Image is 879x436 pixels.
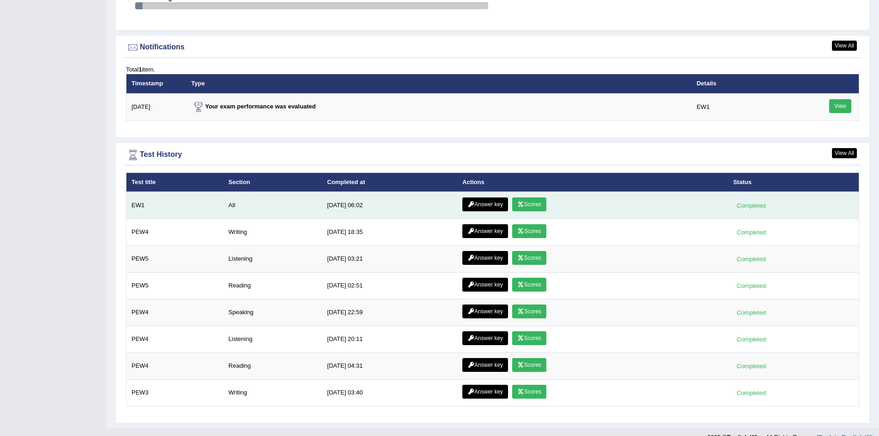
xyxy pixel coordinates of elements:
a: Scores [512,224,546,238]
th: Status [728,173,859,192]
th: Section [223,173,322,192]
div: Completed [733,334,769,344]
td: [DATE] 04:31 [322,353,457,380]
a: Answer key [462,197,508,211]
div: Completed [733,281,769,291]
td: Speaking [223,299,322,326]
td: EW1 [126,192,224,219]
td: PEW4 [126,219,224,246]
td: [DATE] 20:11 [322,326,457,353]
div: Completed [733,254,769,264]
a: Scores [512,251,546,265]
a: Answer key [462,331,508,345]
b: 1 [138,66,142,73]
td: Listening [223,246,322,273]
strong: Your exam performance was evaluated [191,103,316,110]
td: PEW4 [126,299,224,326]
div: Test History [126,148,859,162]
td: EW1 [692,94,804,121]
div: Completed [733,308,769,317]
a: Answer key [462,385,508,399]
td: [DATE] 03:40 [322,380,457,406]
th: Completed at [322,173,457,192]
td: PEW4 [126,326,224,353]
th: Timestamp [126,74,186,93]
div: Completed [733,361,769,371]
a: Scores [512,331,546,345]
td: PEW3 [126,380,224,406]
div: Total item. [126,65,859,74]
td: [DATE] 03:21 [322,246,457,273]
a: Scores [512,305,546,318]
div: Notifications [126,41,859,54]
td: Reading [223,273,322,299]
a: Answer key [462,305,508,318]
a: View [829,99,851,113]
td: PEW5 [126,273,224,299]
td: [DATE] 06:02 [322,192,457,219]
td: [DATE] 02:51 [322,273,457,299]
td: All [223,192,322,219]
td: Writing [223,380,322,406]
th: Actions [457,173,728,192]
a: Answer key [462,251,508,265]
td: [DATE] [126,94,186,121]
a: View All [832,148,857,158]
a: Scores [512,278,546,292]
a: Scores [512,358,546,372]
a: Scores [512,197,546,211]
a: Answer key [462,358,508,372]
th: Details [692,74,804,93]
td: Listening [223,326,322,353]
a: Answer key [462,278,508,292]
th: Type [186,74,692,93]
a: Scores [512,385,546,399]
div: Completed [733,201,769,210]
th: Test title [126,173,224,192]
td: [DATE] 18:35 [322,219,457,246]
td: PEW5 [126,246,224,273]
td: PEW4 [126,353,224,380]
td: Writing [223,219,322,246]
td: [DATE] 22:59 [322,299,457,326]
td: Reading [223,353,322,380]
a: View All [832,41,857,51]
div: Completed [733,388,769,398]
a: Answer key [462,224,508,238]
div: Completed [733,227,769,237]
